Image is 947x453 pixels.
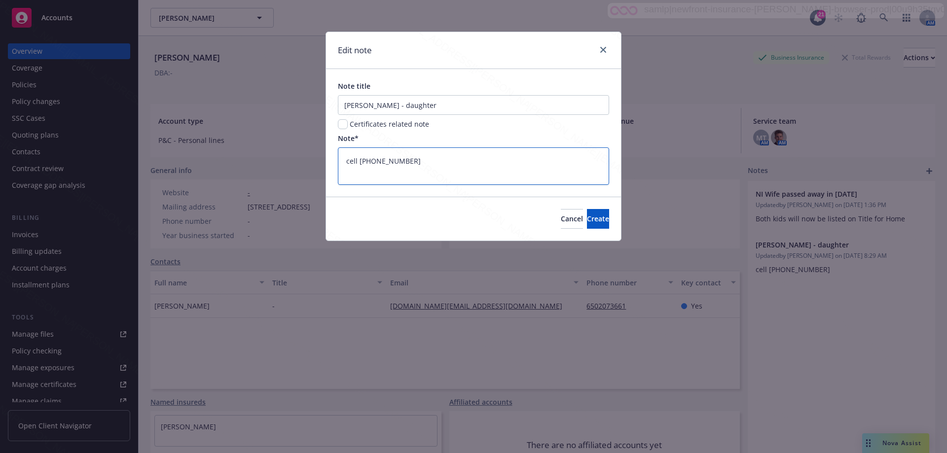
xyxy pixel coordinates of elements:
span: Note title [338,81,370,91]
span: Note* [338,134,359,143]
a: close [597,44,609,56]
span: Cancel [561,214,583,223]
button: Cancel [561,209,583,229]
span: Create [587,214,609,223]
textarea: cell [PHONE_NUMBER] [338,147,609,185]
span: Certificates related note [350,119,429,129]
h1: Edit note [338,44,372,57]
button: Create [587,209,609,229]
